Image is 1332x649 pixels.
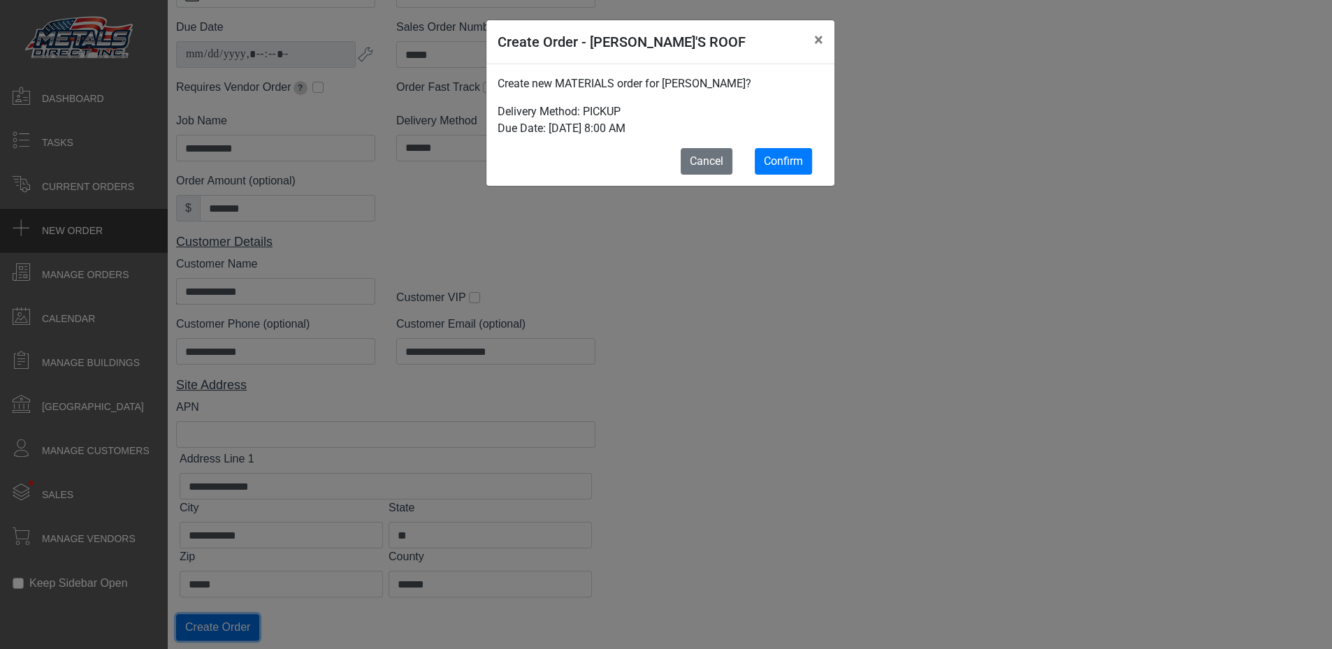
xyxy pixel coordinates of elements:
[498,103,823,137] p: Delivery Method: PICKUP Due Date: [DATE] 8:00 AM
[498,75,823,92] p: Create new MATERIALS order for [PERSON_NAME]?
[498,31,746,52] h5: Create Order - [PERSON_NAME]'S ROOF
[803,20,834,59] button: Close
[764,154,803,168] span: Confirm
[755,148,812,175] button: Confirm
[681,148,732,175] button: Cancel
